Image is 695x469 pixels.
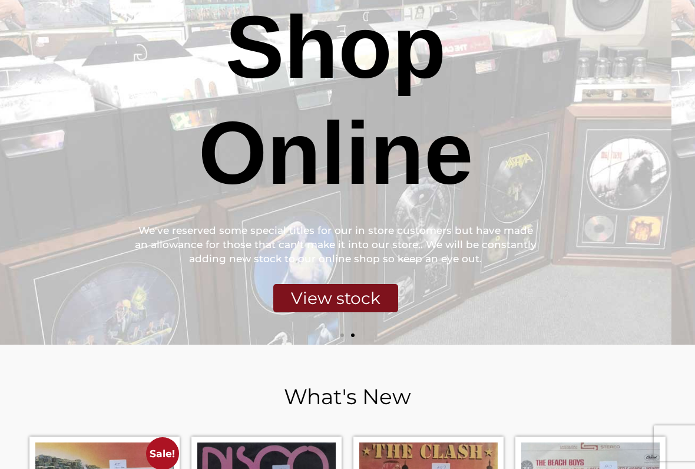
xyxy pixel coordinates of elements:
[273,284,398,312] div: View stock
[340,333,344,337] span: Go to slide 1
[29,386,666,407] h2: What's New
[351,333,355,337] span: Go to slide 2
[134,224,538,266] div: We've reserved some special titles for our in store customers but have made an allowance for thos...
